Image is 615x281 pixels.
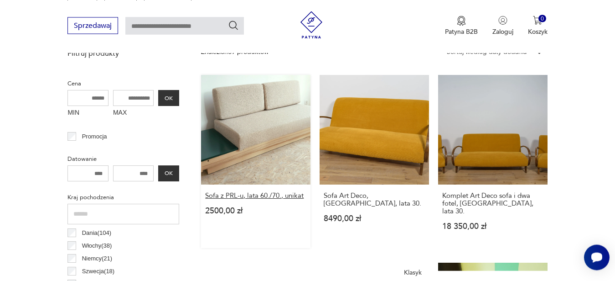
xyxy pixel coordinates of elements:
p: Datowanie [67,154,179,164]
h3: Sofa z PRL-u, lata 60./70., unikat [205,192,306,200]
a: Ikona medaluPatyna B2B [445,16,478,36]
p: 18 350,00 zł [442,223,543,230]
h3: Komplet Art Deco sofa i dwa fotel, [GEOGRAPHIC_DATA], lata 30. [442,192,543,215]
a: Sofa Art Deco, Polska, lata 30.Sofa Art Deco, [GEOGRAPHIC_DATA], lata 30.8490,00 zł [320,75,429,248]
p: Dania ( 104 ) [82,228,111,238]
img: Patyna - sklep z meblami i dekoracjami vintage [298,11,325,38]
button: Patyna B2B [445,16,478,36]
p: Zaloguj [492,27,513,36]
img: Ikona medalu [457,16,466,26]
p: 2500,00 zł [205,207,306,215]
iframe: Smartsupp widget button [584,244,610,270]
button: Sprzedawaj [67,17,118,34]
a: Komplet Art Deco sofa i dwa fotel, Polska, lata 30.Komplet Art Deco sofa i dwa fotel, [GEOGRAPHIC... [438,75,548,248]
h3: Sofa Art Deco, [GEOGRAPHIC_DATA], lata 30. [324,192,425,207]
label: MIN [67,106,109,121]
a: Sprzedawaj [67,23,118,29]
button: OK [158,90,179,106]
p: Promocja [82,132,107,142]
p: Szwecja ( 18 ) [82,266,115,276]
p: Niemcy ( 21 ) [82,254,113,264]
label: MAX [113,106,154,121]
p: Koszyk [528,27,548,36]
p: 8490,00 zł [324,215,425,223]
p: Cena [67,79,179,89]
div: 0 [538,15,546,22]
button: 0Koszyk [528,16,548,36]
p: Patyna B2B [445,27,478,36]
button: Szukaj [228,20,239,31]
button: Zaloguj [492,16,513,36]
p: Filtruj produkty [67,48,179,58]
button: OK [158,165,179,181]
img: Ikonka użytkownika [498,16,507,25]
img: Ikona koszyka [533,16,542,25]
a: Sofa z PRL-u, lata 60./70., unikatSofa z PRL-u, lata 60./70., unikat2500,00 zł [201,75,310,248]
p: Włochy ( 38 ) [82,241,112,251]
p: Kraj pochodzenia [67,192,179,202]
